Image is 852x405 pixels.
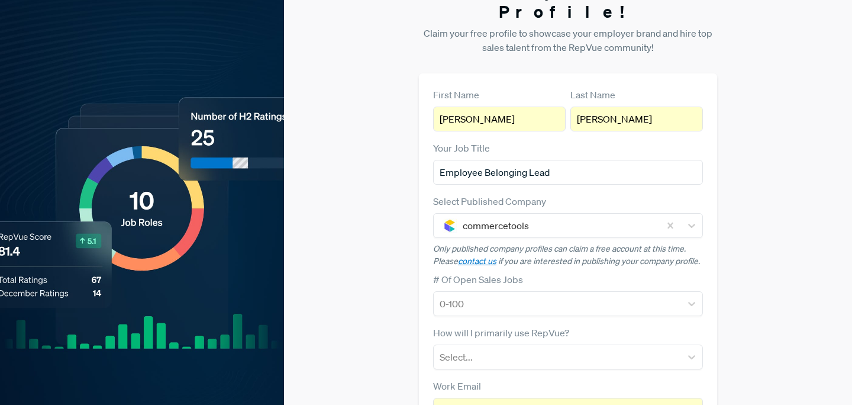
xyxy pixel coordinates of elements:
[433,141,490,155] label: Your Job Title
[458,256,496,266] a: contact us
[419,26,717,54] p: Claim your free profile to showcase your employer brand and hire top sales talent from the RepVue...
[443,218,457,233] img: commercetools
[433,326,569,340] label: How will I primarily use RepVue?
[570,107,703,131] input: Last Name
[433,107,566,131] input: First Name
[433,194,546,208] label: Select Published Company
[433,243,703,268] p: Only published company profiles can claim a free account at this time. Please if you are interest...
[433,379,481,393] label: Work Email
[570,88,615,102] label: Last Name
[433,160,703,185] input: Title
[433,272,523,287] label: # Of Open Sales Jobs
[433,88,479,102] label: First Name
